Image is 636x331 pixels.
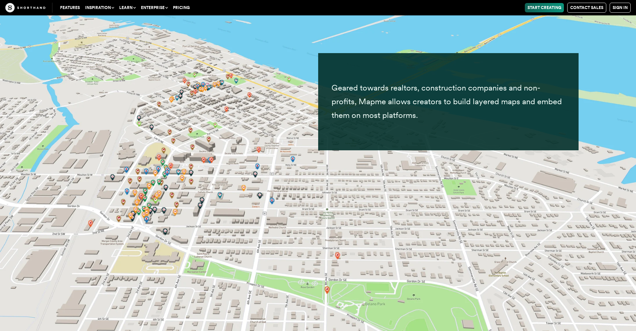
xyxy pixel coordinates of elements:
[5,3,45,12] img: The Craft
[170,3,192,12] a: Pricing
[332,81,565,122] p: Geared towards realtors, construction companies and non-profits, Mapme allows creators to build l...
[117,3,138,12] button: Learn
[567,3,606,13] a: Contact Sales
[610,3,631,13] a: Sign in
[138,3,170,12] button: Enterprise
[57,3,82,12] a: Features
[82,3,117,12] button: Inspiration
[525,3,564,12] a: Start Creating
